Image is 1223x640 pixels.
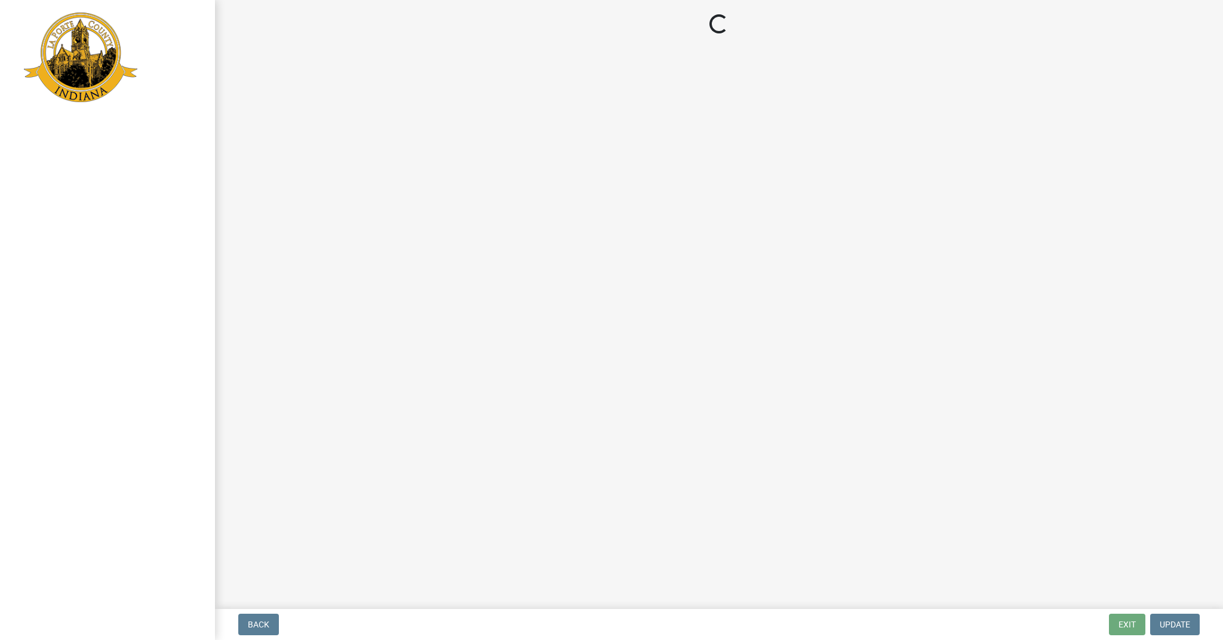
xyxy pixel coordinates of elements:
[24,13,137,102] img: La Porte County, Indiana
[1150,614,1200,635] button: Update
[1109,614,1145,635] button: Exit
[1160,620,1190,629] span: Update
[238,614,279,635] button: Back
[248,620,269,629] span: Back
